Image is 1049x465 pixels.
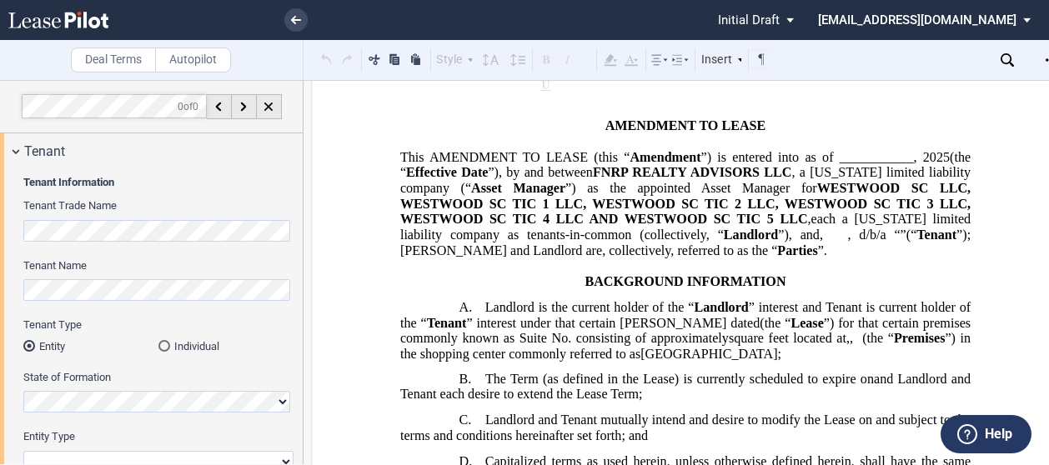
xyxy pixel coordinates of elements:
span: ”) is entered into as of ___________, [701,149,917,164]
span: ”) as the appointed Asset Manager for [565,181,817,196]
span: ”), by and between [488,165,592,180]
span: Landlord [694,299,748,314]
span: and Landlord and Tenant each desire to extend the Lease Term; [400,372,974,402]
span: Landlord and Tenant mutually intend and desire to modify the Lease on and subject to the terms an... [400,412,974,442]
span: (collectively, “ [640,227,724,242]
span: ”) in the shopping center commonly referred to as [400,331,974,361]
span: (the “ [400,149,974,179]
span: FNRP REALTY ADVISORS LLC [593,165,792,180]
div: Insert [699,49,747,71]
span: ( [760,315,764,330]
button: Cut [365,49,384,69]
span: C. [459,412,472,427]
span: The Term (as defined in the Lease) is currently scheduled to expire on [485,372,874,387]
span: , [820,227,823,242]
span: , [850,331,853,346]
span: Effective Date [406,165,488,180]
span: each a [US_STATE] limited liability company as tenants-in-common [400,212,974,242]
span: Asset Manager [471,181,565,196]
span: Tenant Trade Name [23,199,117,212]
button: Copy [385,49,404,69]
md-radio-button: Individual [158,338,294,353]
span: State of Formation [23,371,111,383]
span: ”) for that certain premises commonly known as Suite No. [400,315,974,345]
span: Tenant [916,227,956,242]
span: ”. [818,242,827,257]
span: , d/b/a “ [848,227,901,242]
span: ; [778,346,781,361]
label: Deal Terms [71,47,156,72]
span: Lease [791,315,823,330]
span: AMENDMENT TO LEASE (this “ [429,149,630,164]
span: , a [US_STATE] limited liability company (“ [400,165,974,195]
md-radio-button: Entity [23,338,158,353]
span: , and [789,227,820,242]
span: Landlord is the current holder of the “ [485,299,695,314]
label: Help [985,423,1012,445]
span: This [400,149,424,164]
button: Toggle Control Characters [752,49,771,69]
span: Landlord [724,227,778,242]
span: ” [901,227,906,242]
span: square feet located at [729,331,846,346]
span: AMENDMENT TO LEASE [605,118,766,133]
span: consisting of approximately [576,331,729,346]
button: Help [941,415,1031,453]
span: ” interest and Tenant is current holder of the “ [400,299,974,329]
span: Premises [894,331,945,346]
span: Tenant Type [23,318,82,331]
span: A. [459,299,473,314]
label: Autopilot [155,47,231,72]
span: Tenant [24,142,65,162]
span: Tenant Name [23,259,87,272]
button: Paste [406,49,425,69]
span: BACKGROUND INFORMATION [585,274,785,289]
span: Amendment [630,149,700,164]
span: Initial Draft [718,12,780,27]
span: 0 [193,100,198,112]
span: 0 [178,100,183,112]
span: the “ [765,315,791,330]
span: 2025 [923,149,950,164]
span: ”); [PERSON_NAME] and Landlord are, collectively, referred to as the “ [400,227,974,257]
span: , [808,212,811,227]
span: Entity Type [23,430,75,442]
span: Tenant [427,315,467,330]
span: of [178,100,198,112]
span: Parties [777,242,817,257]
span: (the “ [862,331,894,346]
b: Tenant Information [23,176,114,188]
span: WESTWOOD SC LLC, WESTWOOD SC TIC 1 LLC, WESTWOOD SC TIC 2 LLC, WESTWOOD SC TIC 3 LLC, WESTWOOD SC... [400,181,974,227]
span: B. [459,372,472,387]
span: [GEOGRAPHIC_DATA] [640,346,777,361]
span: (“ [906,227,917,242]
span: , [846,331,850,346]
span: ” interest under that certain [PERSON_NAME] dated [466,315,760,330]
span: ”) [778,227,789,242]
